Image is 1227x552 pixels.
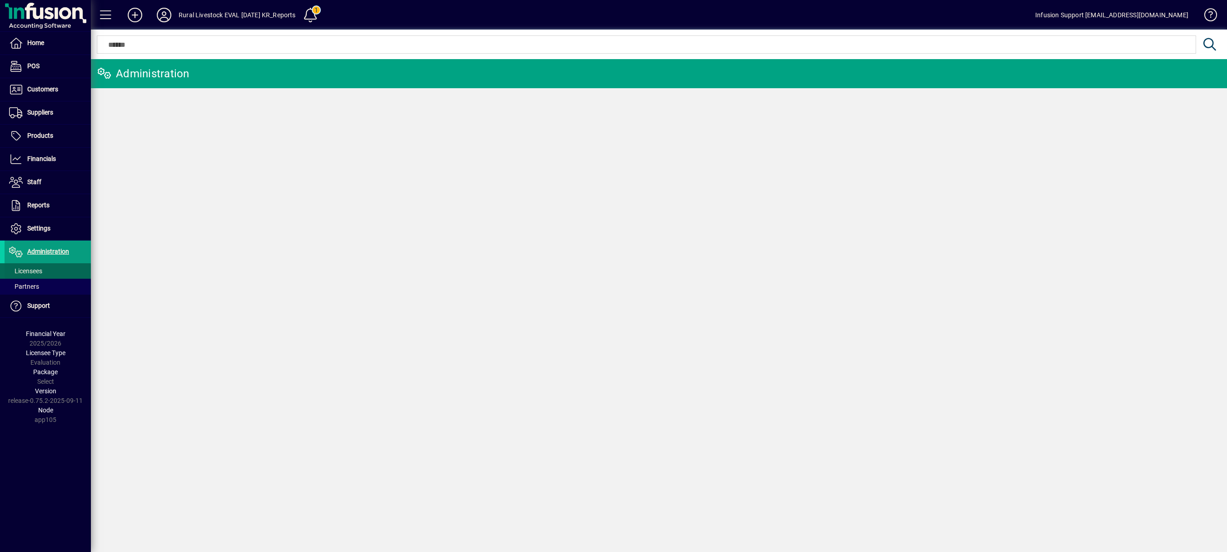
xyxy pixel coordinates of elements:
span: Package [33,368,58,376]
a: Partners [5,279,91,294]
a: Reports [5,194,91,217]
a: Home [5,32,91,55]
span: Suppliers [27,109,53,116]
div: Rural Livestock EVAL [DATE] KR_Reports [179,8,296,22]
a: Licensees [5,263,91,279]
a: Staff [5,171,91,194]
a: Products [5,125,91,147]
a: Suppliers [5,101,91,124]
span: Staff [27,178,41,186]
span: Home [27,39,44,46]
span: Financial Year [26,330,65,337]
span: Customers [27,85,58,93]
span: Support [27,302,50,309]
span: Version [35,387,56,395]
a: POS [5,55,91,78]
span: Licensee Type [26,349,65,356]
span: Partners [9,283,39,290]
a: Knowledge Base [1197,2,1216,31]
a: Financials [5,148,91,171]
a: Customers [5,78,91,101]
a: Support [5,295,91,317]
span: Settings [27,225,50,232]
span: POS [27,62,40,70]
div: Administration [98,66,190,81]
span: Financials [27,155,56,162]
span: Administration [27,248,69,255]
span: Node [38,406,53,414]
span: Products [27,132,53,139]
span: Licensees [9,267,42,275]
span: Reports [27,201,50,209]
button: Add [120,7,150,23]
a: Settings [5,217,91,240]
button: Profile [150,7,179,23]
div: Infusion Support [EMAIL_ADDRESS][DOMAIN_NAME] [1035,8,1188,22]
